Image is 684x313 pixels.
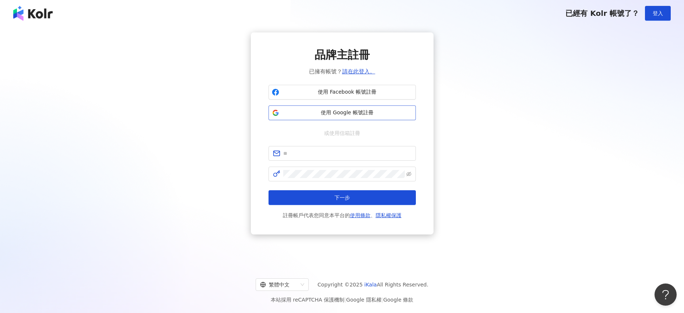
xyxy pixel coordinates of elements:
[260,279,298,291] div: 繁體中文
[376,212,401,218] a: 隱私權保護
[653,10,663,16] span: 登入
[282,88,413,96] span: 使用 Facebook 帳號註冊
[342,68,375,75] a: 請在此登入。
[334,195,350,201] span: 下一步
[318,280,428,289] span: Copyright © 2025 All Rights Reserved.
[269,85,416,100] button: 使用 Facebook 帳號註冊
[13,6,53,21] img: logo
[344,297,346,303] span: |
[319,129,365,137] span: 或使用信箱註冊
[269,105,416,120] button: 使用 Google 帳號註冊
[282,109,413,116] span: 使用 Google 帳號註冊
[382,297,383,303] span: |
[315,47,370,63] span: 品牌主註冊
[406,171,411,177] span: eye-invisible
[350,212,371,218] a: 使用條款
[645,6,671,21] button: 登入
[283,211,401,220] span: 註冊帳戶代表您同意本平台的 、
[565,9,639,18] span: 已經有 Kolr 帳號了？
[309,67,375,76] span: 已擁有帳號？
[269,190,416,205] button: 下一步
[271,295,413,304] span: 本站採用 reCAPTCHA 保護機制
[364,282,377,288] a: iKala
[346,297,382,303] a: Google 隱私權
[655,284,677,306] iframe: Help Scout Beacon - Open
[383,297,413,303] a: Google 條款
